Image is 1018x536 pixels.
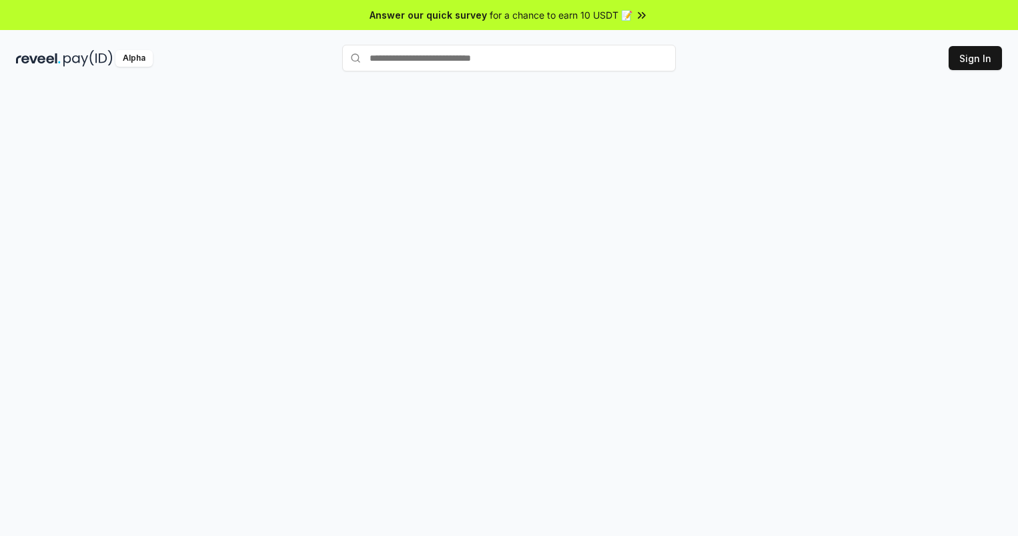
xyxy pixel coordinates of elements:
button: Sign In [949,46,1002,70]
img: pay_id [63,50,113,67]
div: Alpha [115,50,153,67]
span: for a chance to earn 10 USDT 📝 [490,8,632,22]
img: reveel_dark [16,50,61,67]
span: Answer our quick survey [370,8,487,22]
